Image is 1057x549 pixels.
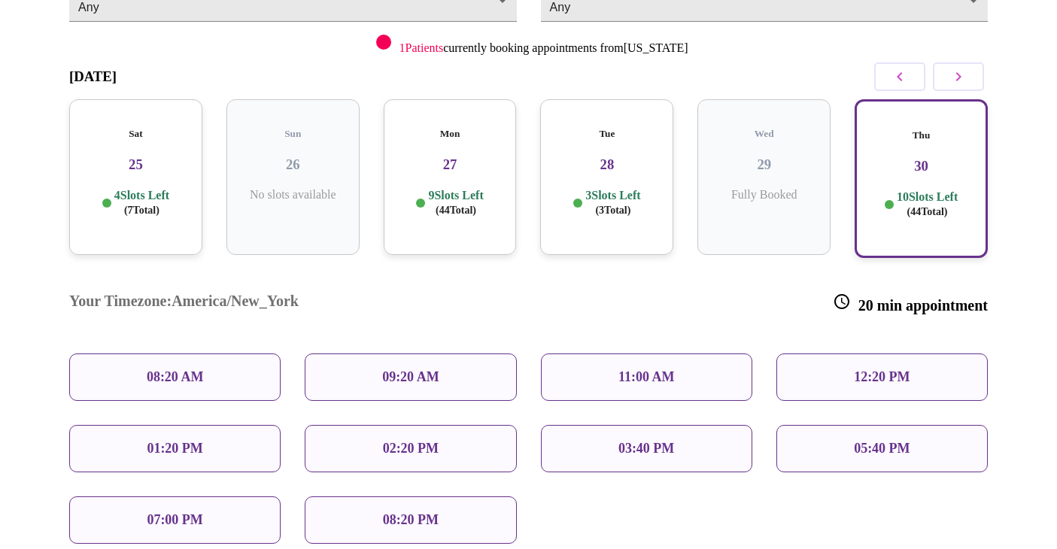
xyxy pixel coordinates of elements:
[399,41,688,55] p: currently booking appointments from [US_STATE]
[868,158,974,174] h3: 30
[383,512,439,528] p: 08:20 PM
[854,441,910,456] p: 05:40 PM
[854,369,910,385] p: 12:20 PM
[147,441,202,456] p: 01:20 PM
[382,369,439,385] p: 09:20 AM
[396,156,505,173] h3: 27
[552,156,661,173] h3: 28
[428,188,483,217] p: 9 Slots Left
[383,441,439,456] p: 02:20 PM
[124,205,159,216] span: ( 7 Total)
[238,188,348,202] p: No slots available
[238,128,348,140] h5: Sun
[238,156,348,173] h3: 26
[81,128,190,140] h5: Sat
[618,441,674,456] p: 03:40 PM
[147,369,204,385] p: 08:20 AM
[114,188,169,217] p: 4 Slots Left
[897,190,958,219] p: 10 Slots Left
[399,41,443,54] span: 1 Patients
[69,293,299,314] h3: Your Timezone: America/New_York
[81,156,190,173] h3: 25
[436,205,476,216] span: ( 44 Total)
[907,206,948,217] span: ( 44 Total)
[147,512,202,528] p: 07:00 PM
[595,205,630,216] span: ( 3 Total)
[709,128,819,140] h5: Wed
[618,369,675,385] p: 11:00 AM
[396,128,505,140] h5: Mon
[585,188,640,217] p: 3 Slots Left
[69,68,117,85] h3: [DATE]
[833,293,988,314] h3: 20 min appointment
[868,129,974,141] h5: Thu
[709,156,819,173] h3: 29
[709,188,819,202] p: Fully Booked
[552,128,661,140] h5: Tue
